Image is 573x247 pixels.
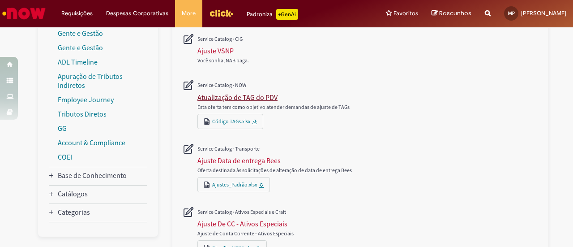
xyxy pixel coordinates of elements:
img: click_logo_yellow_360x200.png [209,6,233,20]
img: ServiceNow [1,4,47,22]
span: MP [508,10,515,16]
span: Requisições [61,9,93,18]
span: Rascunhos [439,9,471,17]
span: Despesas Corporativas [106,9,168,18]
span: More [182,9,196,18]
p: +GenAi [276,9,298,20]
div: Padroniza [247,9,298,20]
span: [PERSON_NAME] [521,9,566,17]
a: Rascunhos [432,9,471,18]
span: Favoritos [393,9,418,18]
